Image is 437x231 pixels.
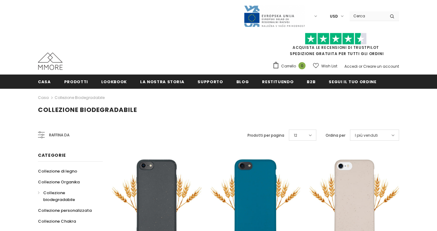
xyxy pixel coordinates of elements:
[140,75,184,88] a: La nostra storia
[49,132,69,139] span: Raffina da
[281,63,296,69] span: Carrello
[64,75,88,88] a: Prodotti
[43,190,75,203] span: Collezione biodegradabile
[38,168,77,174] span: Collezione di legno
[243,13,305,19] a: Javni Razpis
[38,207,92,213] span: Collezione personalizzata
[38,166,77,177] a: Collezione di legno
[293,45,379,50] a: Acquista le recensioni di TrustPilot
[262,75,293,88] a: Restituendo
[273,36,399,56] span: SPEDIZIONE GRATUITA PER TUTTI GLI ORDINI
[101,79,127,85] span: Lookbook
[38,179,80,185] span: Collezione Organika
[101,75,127,88] a: Lookbook
[38,53,63,70] img: Casi MMORE
[326,132,345,139] label: Ordina per
[359,64,362,69] span: or
[38,205,92,216] a: Collezione personalizzata
[313,61,337,71] a: Wish List
[248,132,284,139] label: Prodotti per pagina
[307,79,315,85] span: B2B
[330,13,338,19] span: USD
[38,216,76,227] a: Collezione Chakra
[55,95,105,100] a: Collezione biodegradabile
[38,177,80,187] a: Collezione Organika
[38,152,66,158] span: Categorie
[329,79,376,85] span: Segui il tuo ordine
[236,75,249,88] a: Blog
[38,218,76,224] span: Collezione Chakra
[305,33,367,45] img: Fidati di Pilot Stars
[329,75,376,88] a: Segui il tuo ordine
[307,75,315,88] a: B2B
[38,75,51,88] a: Casa
[344,64,358,69] a: Accedi
[321,63,337,69] span: Wish List
[363,64,399,69] a: Creare un account
[38,79,51,85] span: Casa
[273,62,309,71] a: Carrello 0
[38,105,137,114] span: Collezione biodegradabile
[262,79,293,85] span: Restituendo
[350,11,385,20] input: Search Site
[198,79,223,85] span: supporto
[236,79,249,85] span: Blog
[64,79,88,85] span: Prodotti
[140,79,184,85] span: La nostra storia
[198,75,223,88] a: supporto
[243,5,305,28] img: Javni Razpis
[38,94,49,101] a: Casa
[38,187,96,205] a: Collezione biodegradabile
[294,132,297,139] span: 12
[355,132,378,139] span: I più venduti
[298,62,306,69] span: 0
